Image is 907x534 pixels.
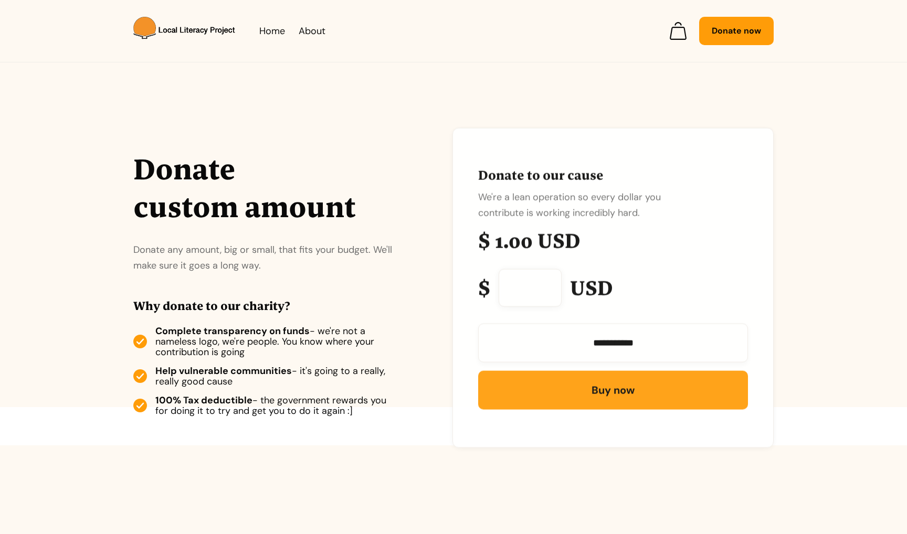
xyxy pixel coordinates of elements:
div: - we're not a nameless logo, we're people. You know where your contribution is going [155,326,396,357]
a: home [133,17,259,45]
p: We're a lean operation so every dollar you contribute is working incredibly hard. [478,189,707,221]
div: USD [570,276,613,300]
a: Home [259,23,285,39]
h1: custom amount [133,188,356,226]
strong: 100% Tax deductible [155,394,252,407]
h3: Donate to our cause [478,166,748,184]
div: $ 1.00 USD [478,229,748,252]
div: $ [478,276,490,300]
h2: Why donate to our charity? [133,298,396,313]
div: - it's going to a really, really good cause [155,366,396,387]
div: - the government rewards you for doing it to try and get you to do it again :] [155,395,396,416]
div: Donate [133,151,235,188]
a: Donate now [699,17,774,45]
a: About [299,23,325,39]
a: Open cart [670,22,687,40]
strong: Help vulnerable communities [155,365,292,377]
strong: Complete transparency on funds [155,325,310,337]
a: Buy now [478,371,748,410]
p: Donate any amount, big or small, that fits your budget. We'll make sure it goes a long way. [133,231,396,273]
